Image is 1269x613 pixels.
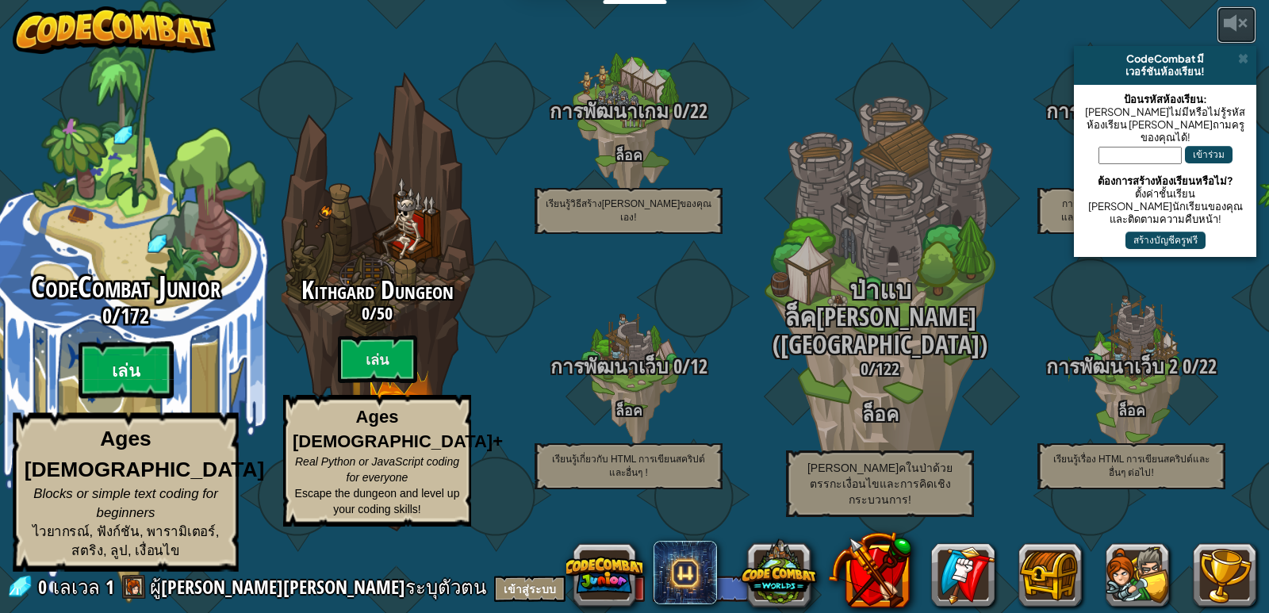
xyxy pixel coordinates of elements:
[121,301,149,330] span: 172
[1082,93,1248,105] div: ป้อนรหัสห้องเรียน:
[1082,105,1248,144] div: [PERSON_NAME]ไม่มีหรือไม่รู้รหัสห้องเรียน [PERSON_NAME]ถามครูของคุณได้!
[861,357,868,381] span: 0
[38,574,52,600] span: 0
[503,101,754,122] h3: /
[301,273,454,307] span: Kithgard Dungeon
[33,486,218,520] span: Blocks or simple text coding for beginners
[1178,353,1191,380] span: 0
[876,357,899,381] span: 122
[377,301,393,325] span: 50
[503,403,754,418] h4: ล็อค
[754,404,1006,425] h3: ล็อค
[53,574,100,600] span: เลเวล
[550,98,669,125] span: การพัฒนาเกม
[669,353,682,380] span: 0
[1199,353,1217,380] span: 22
[150,574,486,600] span: ผู้[PERSON_NAME][PERSON_NAME]ระบุตัวตน
[690,353,707,380] span: 12
[773,273,987,362] span: ป่าแบล็ค[PERSON_NAME] ([GEOGRAPHIC_DATA])
[754,359,1006,378] h3: /
[31,266,220,308] span: CodeCombat Junior
[295,455,459,484] span: Real Python or JavaScript coding for everyone
[503,356,754,377] h3: /
[1125,232,1206,249] button: สร้างบัญชีครูฟรี
[1217,6,1256,44] button: ปรับระดับเสียง
[338,335,417,383] btn: เล่น
[1080,52,1250,65] div: CodeCombat มี
[1006,356,1257,377] h3: /
[1185,146,1233,163] button: เข้าร่วม
[552,454,706,478] span: เรียนรู้เกี่ยวกับ HTML การเขียนสคริปต์ และอื่นๆ !
[79,342,174,399] btn: เล่น
[1082,174,1248,187] div: ต้องการสร้างห้องเรียนหรือไม่?
[807,462,953,506] span: [PERSON_NAME]คในป่าด้วยตรรกะเงื่อนไขและการคิดเชิงกระบวนการ!
[1046,98,1179,125] span: การพัฒนาเกม 2
[13,6,216,54] img: CodeCombat - Learn how to code by playing a game
[362,301,370,325] span: 0
[1006,148,1257,163] h4: ล็อค
[1080,65,1250,78] div: เวอร์ชันห้องเรียน!
[33,524,220,558] span: ไวยากรณ์, ฟังก์ชัน, พารามิเตอร์, สตริง, ลูป, เงื่อนไข
[669,98,682,125] span: 0
[1053,454,1210,478] span: เรียนรู้เรื่อง HTML การเขียนสคริปต์และอื่นๆ ต่อไป!
[293,407,503,451] strong: Ages [DEMOGRAPHIC_DATA]+
[546,198,712,223] span: เรียนรู้วิธีสร้าง[PERSON_NAME]ของคุณเอง!
[503,148,754,163] h4: ล็อค
[251,304,503,323] h3: /
[295,487,460,515] span: Escape the dungeon and level up your coding skills!
[102,301,112,330] span: 0
[690,98,707,125] span: 22
[550,353,669,380] span: การพัฒนาเว็บ
[494,576,565,602] button: เข้าสู่ระบบ
[105,574,114,600] span: 1
[1082,187,1248,225] div: ตั้งค่าชั้นเรียน [PERSON_NAME]นักเรียนของคุณ และติดตามความคืบหน้า!
[1006,101,1257,122] h3: /
[251,50,503,553] div: Complete previous world to unlock
[25,427,265,481] strong: Ages [DEMOGRAPHIC_DATA]
[1006,403,1257,418] h4: ล็อค
[1046,353,1178,380] span: การพัฒนาเว็บ 2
